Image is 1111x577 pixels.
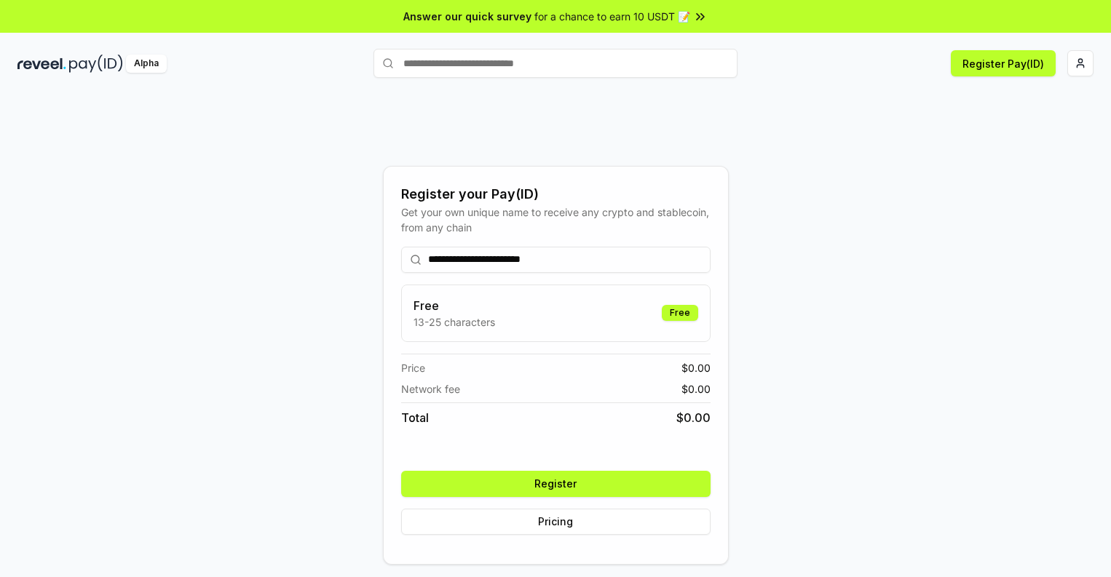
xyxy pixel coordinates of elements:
[534,9,690,24] span: for a chance to earn 10 USDT 📝
[951,50,1056,76] button: Register Pay(ID)
[401,509,711,535] button: Pricing
[403,9,531,24] span: Answer our quick survey
[414,314,495,330] p: 13-25 characters
[401,381,460,397] span: Network fee
[126,55,167,73] div: Alpha
[401,409,429,426] span: Total
[414,297,495,314] h3: Free
[401,360,425,375] span: Price
[401,184,711,204] div: Register your Pay(ID)
[676,409,711,426] span: $ 0.00
[681,381,711,397] span: $ 0.00
[401,471,711,497] button: Register
[681,360,711,375] span: $ 0.00
[401,204,711,235] div: Get your own unique name to receive any crypto and stablecoin, from any chain
[17,55,66,73] img: reveel_dark
[69,55,123,73] img: pay_id
[662,305,698,321] div: Free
